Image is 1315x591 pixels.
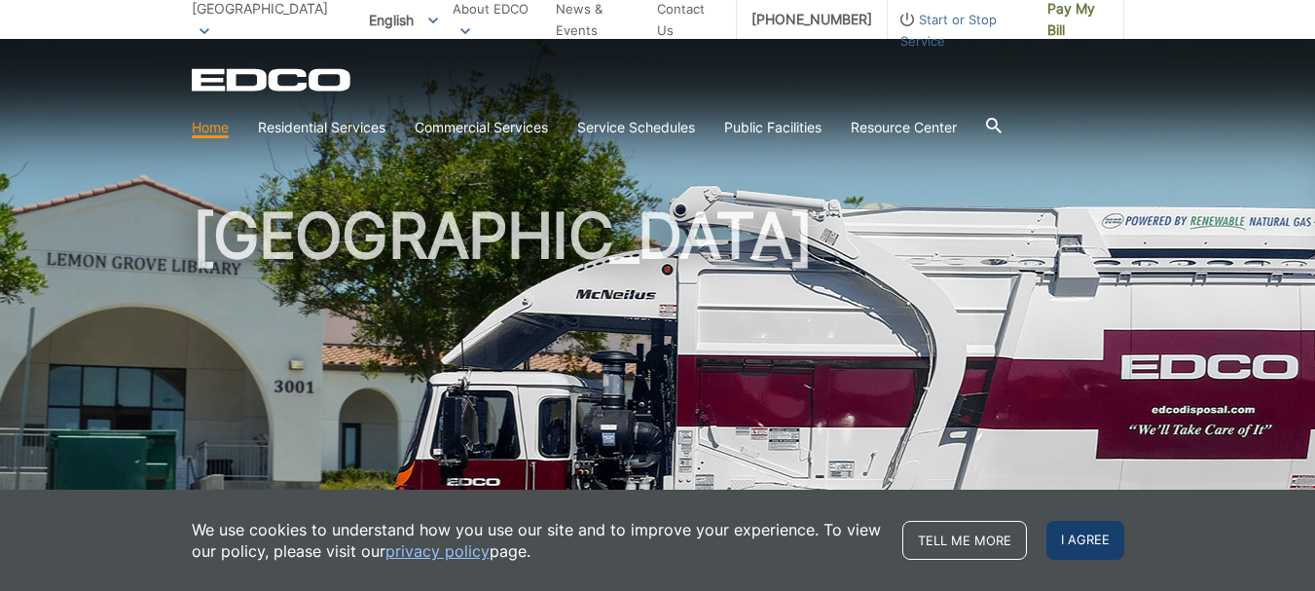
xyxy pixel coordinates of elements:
a: Resource Center [851,117,957,138]
a: Commercial Services [415,117,548,138]
a: Public Facilities [724,117,822,138]
a: privacy policy [385,540,490,562]
span: English [354,4,453,36]
a: Service Schedules [577,117,695,138]
span: I agree [1046,521,1124,560]
a: Home [192,117,229,138]
a: EDCD logo. Return to the homepage. [192,68,353,92]
a: Tell me more [902,521,1027,560]
a: Residential Services [258,117,385,138]
p: We use cookies to understand how you use our site and to improve your experience. To view our pol... [192,519,883,562]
